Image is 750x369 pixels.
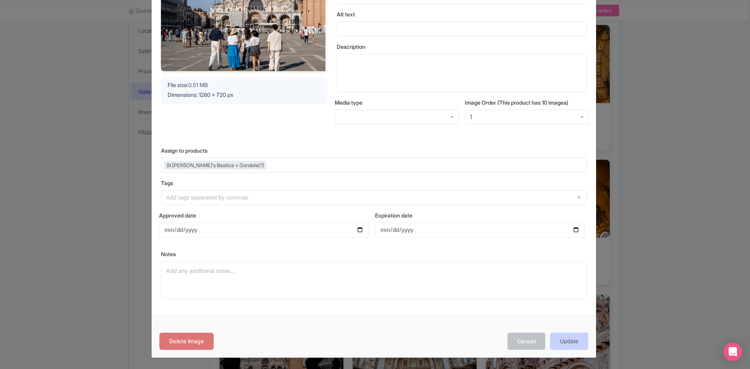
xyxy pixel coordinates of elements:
[550,333,588,350] input: Update
[161,190,587,205] input: Add tags separated by commas
[168,81,321,89] div: 0.51 MB
[375,212,412,219] span: Expiration date
[161,251,176,257] span: Notes
[465,99,568,106] span: Image Order (This product has 10 images)
[723,342,742,361] div: Open Intercom Messenger
[159,333,214,350] a: Delete Image
[161,180,173,186] span: Tags
[164,161,266,169] div: St.[PERSON_NAME]'s Basilica + Gondola(?)
[337,11,355,18] span: Alt text
[470,114,472,121] div: 1
[337,43,365,50] span: Description
[168,82,188,88] span: File size:
[161,147,207,154] span: Assign to products
[507,333,546,350] button: Cancel
[335,99,362,106] span: Media type
[159,212,196,219] span: Approved date
[168,91,233,98] span: Dimensions: 1280 x 720 px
